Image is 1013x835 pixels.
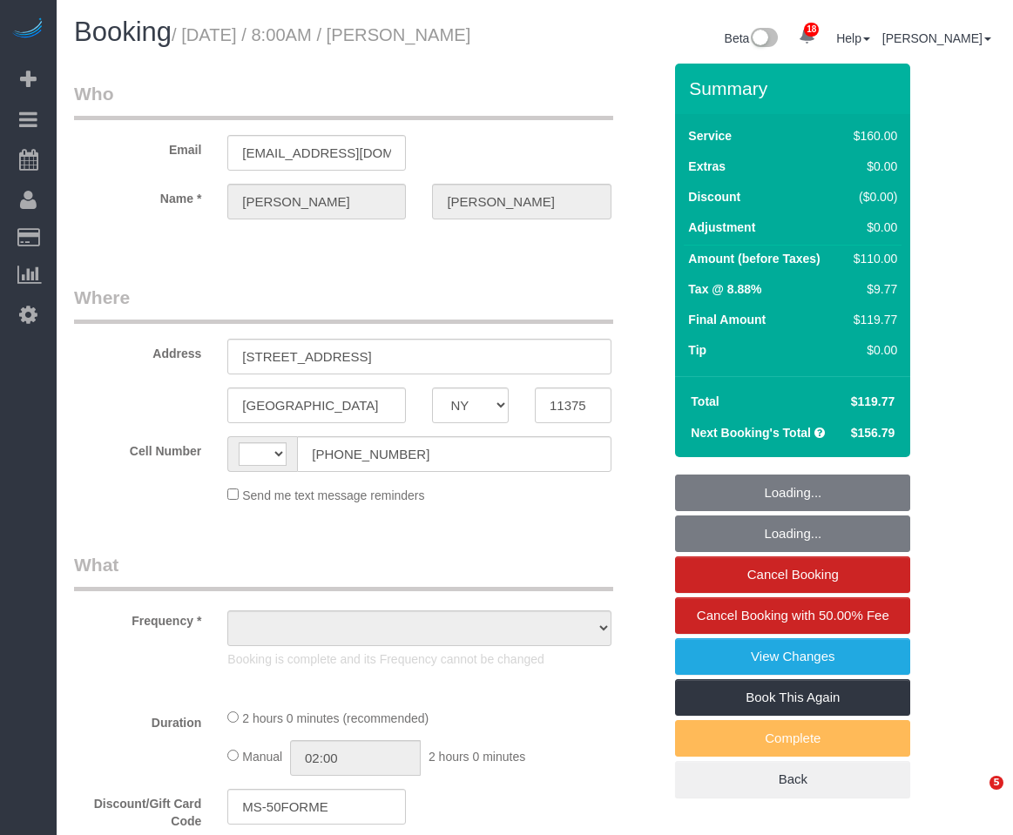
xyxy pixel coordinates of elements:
input: City [227,387,406,423]
legend: What [74,552,613,591]
label: Final Amount [688,311,766,328]
label: Frequency * [61,606,214,630]
input: Cell Number [297,436,611,472]
label: Tip [688,341,706,359]
h3: Summary [689,78,902,98]
img: Automaid Logo [10,17,45,42]
span: 5 [989,776,1003,790]
a: [PERSON_NAME] [882,31,991,45]
label: Adjustment [688,219,755,236]
a: 18 [790,17,824,56]
div: $9.77 [847,280,897,298]
label: Address [61,339,214,362]
span: Send me text message reminders [242,488,424,502]
a: Book This Again [675,679,910,716]
a: View Changes [675,638,910,675]
input: First Name [227,184,406,219]
div: $0.00 [847,158,897,175]
label: Service [688,127,732,145]
label: Discount [688,188,740,205]
label: Name * [61,184,214,207]
span: $156.79 [851,426,895,440]
a: Beta [725,31,779,45]
label: Extras [688,158,726,175]
div: $0.00 [847,219,897,236]
a: Cancel Booking [675,556,910,593]
strong: Total [691,394,719,408]
div: $119.77 [847,311,897,328]
input: Email [227,135,406,171]
strong: Next Booking's Total [691,426,811,440]
label: Discount/Gift Card Code [61,789,214,830]
a: Help [836,31,870,45]
a: Cancel Booking with 50.00% Fee [675,597,910,634]
label: Cell Number [61,436,214,460]
span: 18 [804,23,819,37]
span: $119.77 [851,394,895,408]
input: Last Name [432,184,611,219]
a: Back [675,761,910,798]
span: 2 hours 0 minutes [429,750,525,764]
label: Tax @ 8.88% [688,280,761,298]
legend: Who [74,81,613,120]
div: ($0.00) [847,188,897,205]
legend: Where [74,285,613,324]
span: 2 hours 0 minutes (recommended) [242,711,429,725]
span: Cancel Booking with 50.00% Fee [697,608,889,623]
span: Booking [74,17,172,47]
label: Amount (before Taxes) [688,250,820,267]
div: $110.00 [847,250,897,267]
input: Zip Code [535,387,611,423]
label: Duration [61,708,214,731]
p: Booking is complete and its Frequency cannot be changed [227,650,611,668]
iframe: Intercom live chat [954,776,996,818]
span: Manual [242,750,282,764]
small: / [DATE] / 8:00AM / [PERSON_NAME] [172,25,470,44]
div: $0.00 [847,341,897,359]
img: New interface [749,28,778,51]
div: $160.00 [847,127,897,145]
label: Email [61,135,214,158]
